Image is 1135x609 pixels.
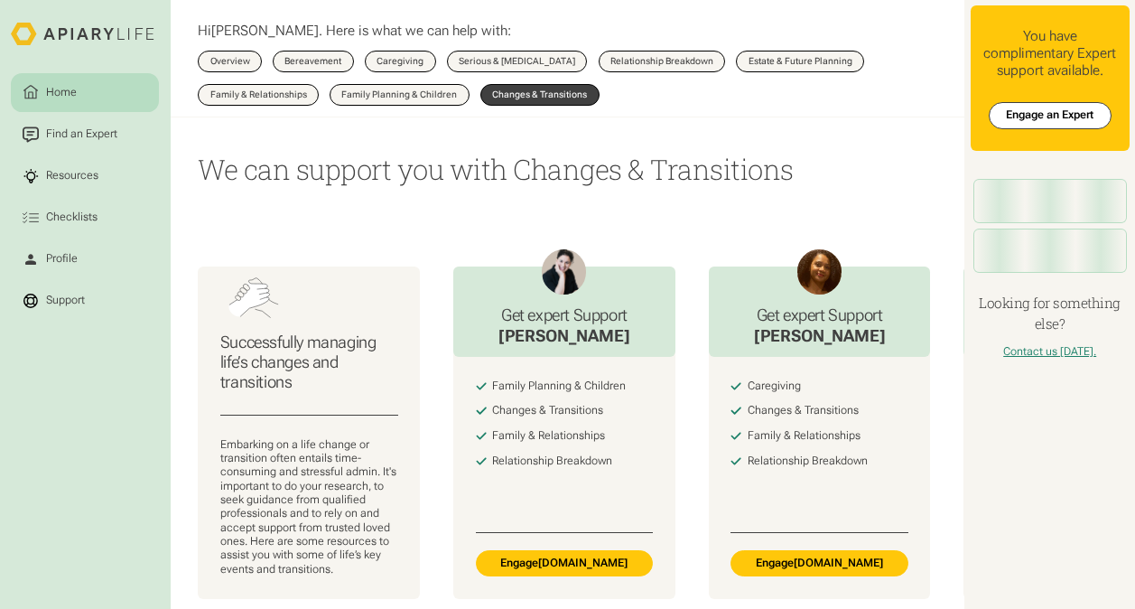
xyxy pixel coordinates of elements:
div: Support [43,293,88,309]
a: Family Planning & Children [330,84,470,106]
h4: Looking for something else? [971,293,1130,334]
a: Overview [198,51,262,72]
div: Relationship Breakdown [748,454,868,468]
div: You have complimentary Expert support available. [981,28,1119,80]
div: Changes & Transitions [492,404,603,417]
a: Contact us [DATE]. [1003,345,1096,358]
div: Relationship Breakdown [610,57,713,66]
div: Estate & Future Planning [749,57,852,66]
div: Home [43,84,79,100]
a: Family & Relationships [198,84,319,106]
div: Changes & Transitions [492,90,587,99]
a: Estate & Future Planning [736,51,864,72]
a: Serious & [MEDICAL_DATA] [447,51,588,72]
div: Caregiving [377,57,423,66]
a: Engage[DOMAIN_NAME] [476,550,654,577]
div: [PERSON_NAME] [498,325,630,346]
span: [DOMAIN_NAME] [538,557,628,570]
span: [DOMAIN_NAME] [794,557,883,570]
a: Engage[DOMAIN_NAME] [730,550,908,577]
div: Profile [43,251,80,267]
div: [PERSON_NAME] [754,325,886,346]
div: Caregiving [748,379,801,393]
a: Relationship Breakdown [599,51,726,72]
span: [PERSON_NAME] [211,23,319,39]
div: Family & Relationships [748,429,861,443]
a: Profile [11,239,159,278]
div: Family & Relationships [210,90,307,99]
div: Family Planning & Children [492,379,626,393]
div: Serious & [MEDICAL_DATA] [459,57,575,66]
h1: We can support you with Changes & Transitions [198,151,936,188]
div: Changes & Transitions [748,404,859,417]
div: Checklists [43,210,100,226]
h3: Get expert Support [754,305,886,325]
a: Checklists [11,198,159,237]
a: Find an Expert [11,115,159,154]
p: Embarking on a life change or transition often entails time-consuming and stressful admin. It's i... [220,438,398,577]
a: Home [11,73,159,112]
div: Relationship Breakdown [492,454,612,468]
a: Engage an Expert [989,102,1112,129]
a: Bereavement [273,51,354,72]
div: Resources [43,168,101,184]
h3: Successfully managing life’s changes and transitions [220,333,398,392]
p: Hi . Here is what we can help with: [198,23,511,40]
a: Changes & Transitions [480,84,600,106]
a: Resources [11,156,159,195]
div: Family Planning & Children [341,90,457,99]
a: Support [11,281,159,320]
div: Bereavement [284,57,341,66]
a: Caregiving [365,51,436,72]
h3: Get expert Support [498,305,630,325]
div: Family & Relationships [492,429,605,443]
div: Find an Expert [43,126,120,143]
